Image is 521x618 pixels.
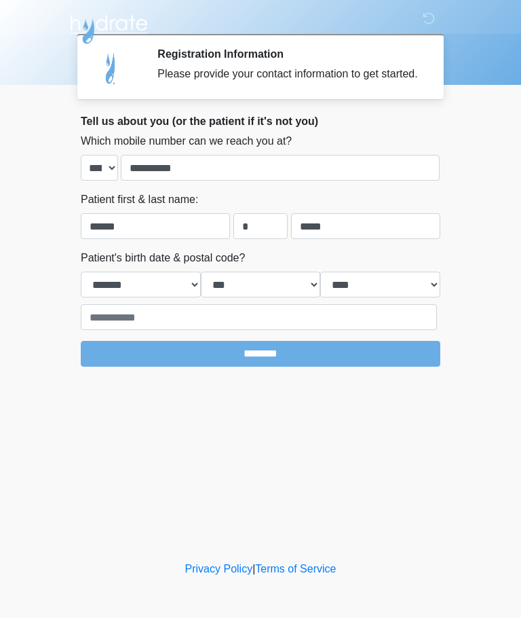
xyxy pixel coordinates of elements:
[185,563,253,575] a: Privacy Policy
[255,563,336,575] a: Terms of Service
[81,115,440,128] h2: Tell us about you (or the patient if it's not you)
[81,250,245,266] label: Patient's birth date & postal code?
[81,192,198,208] label: Patient first & last name:
[67,10,150,45] img: Hydrate IV Bar - Arcadia Logo
[252,563,255,575] a: |
[157,66,420,82] div: Please provide your contact information to get started.
[81,133,292,149] label: Which mobile number can we reach you at?
[91,48,132,88] img: Agent Avatar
